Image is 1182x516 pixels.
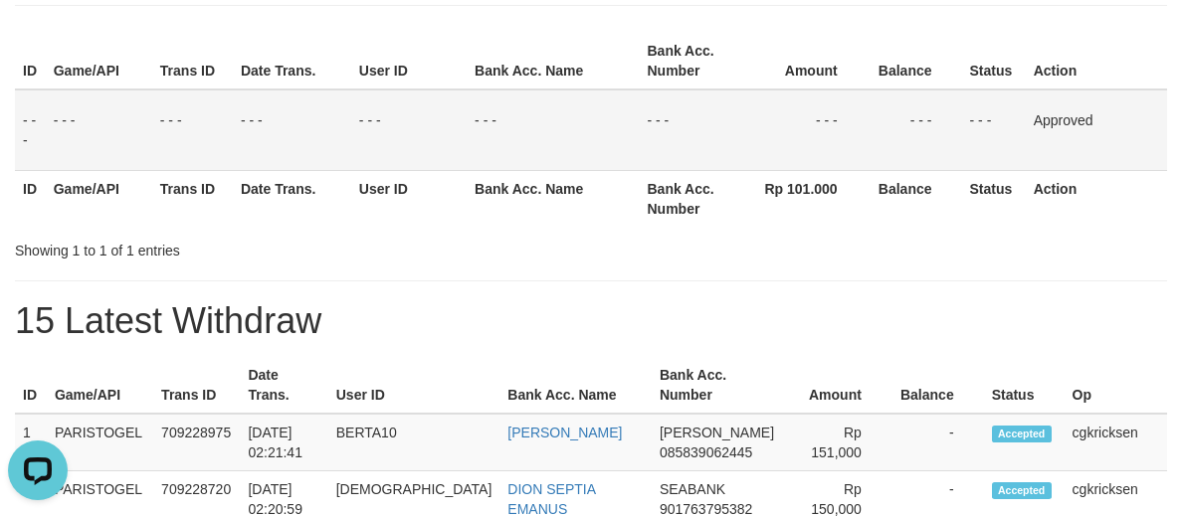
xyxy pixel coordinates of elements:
th: ID [15,33,46,89]
th: ID [15,357,47,414]
th: ID [15,170,46,227]
th: Trans ID [152,33,233,89]
th: Bank Acc. Name [467,170,639,227]
th: Bank Acc. Name [499,357,652,414]
th: Balance [868,170,962,227]
td: 709228975 [153,414,240,471]
span: [PERSON_NAME] [660,425,774,440]
th: Balance [868,33,962,89]
th: Bank Acc. Number [639,170,742,227]
td: - - - [868,89,962,171]
th: Amount [742,33,868,89]
td: - - - [639,89,742,171]
th: Game/API [47,357,153,414]
span: Accepted [992,482,1052,499]
th: User ID [351,33,467,89]
span: Copy 085839062445 to clipboard [660,444,752,460]
th: Trans ID [153,357,240,414]
th: Date Trans. [233,170,351,227]
td: - - - [467,89,639,171]
button: Open LiveChat chat widget [8,8,68,68]
td: Approved [1026,89,1167,171]
td: PARISTOGEL [47,414,153,471]
th: Balance [891,357,984,414]
td: - - - [152,89,233,171]
th: Status [962,33,1026,89]
th: Trans ID [152,170,233,227]
th: Op [1065,357,1167,414]
th: Game/API [46,170,152,227]
td: - - - [46,89,152,171]
td: BERTA10 [328,414,500,471]
th: Status [962,170,1026,227]
th: Amount [782,357,891,414]
td: [DATE] 02:21:41 [240,414,327,471]
th: Bank Acc. Name [467,33,639,89]
td: 1 [15,414,47,471]
th: Date Trans. [233,33,351,89]
td: - - - [233,89,351,171]
th: Bank Acc. Number [639,33,742,89]
td: Rp 151,000 [782,414,891,471]
td: - - - [15,89,46,171]
th: Rp 101.000 [742,170,868,227]
th: User ID [328,357,500,414]
td: - [891,414,984,471]
td: cgkricksen [1065,414,1167,471]
span: Accepted [992,426,1052,442]
td: - - - [351,89,467,171]
h1: 15 Latest Withdraw [15,301,1167,341]
div: Showing 1 to 1 of 1 entries [15,233,478,260]
th: Bank Acc. Number [652,357,782,414]
th: Action [1026,170,1167,227]
th: Status [984,357,1065,414]
td: - - - [742,89,868,171]
td: - - - [962,89,1026,171]
th: Action [1026,33,1167,89]
a: [PERSON_NAME] [507,425,622,440]
span: SEABANK [660,481,725,497]
th: Game/API [46,33,152,89]
th: User ID [351,170,467,227]
th: Date Trans. [240,357,327,414]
